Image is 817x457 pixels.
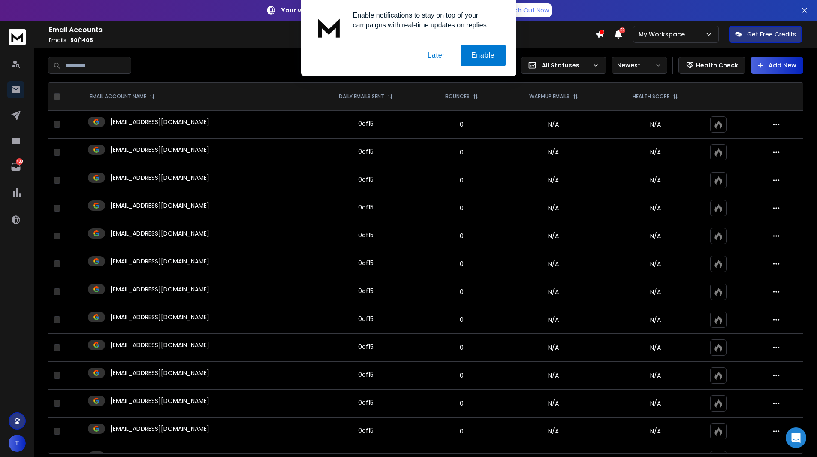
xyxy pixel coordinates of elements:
[358,119,374,128] div: 0 of 15
[501,390,606,418] td: N/A
[358,147,374,156] div: 0 of 15
[501,166,606,194] td: N/A
[358,287,374,295] div: 0 of 15
[611,371,700,380] p: N/A
[445,93,470,100] p: BOUNCES
[110,145,209,154] p: [EMAIL_ADDRESS][DOMAIN_NAME]
[611,260,700,268] p: N/A
[428,260,496,268] p: 0
[633,93,669,100] p: HEALTH SCORE
[346,10,506,30] div: Enable notifications to stay on top of your campaigns with real-time updates on replies.
[428,148,496,157] p: 0
[110,173,209,182] p: [EMAIL_ADDRESS][DOMAIN_NAME]
[358,203,374,212] div: 0 of 15
[417,45,455,66] button: Later
[428,427,496,436] p: 0
[9,435,26,452] button: T
[358,231,374,239] div: 0 of 15
[611,427,700,436] p: N/A
[110,341,209,349] p: [EMAIL_ADDRESS][DOMAIN_NAME]
[428,343,496,352] p: 0
[529,93,570,100] p: WARMUP EMAILS
[611,176,700,185] p: N/A
[90,93,155,100] div: EMAIL ACCOUNT NAME
[358,175,374,184] div: 0 of 15
[611,120,700,129] p: N/A
[428,315,496,324] p: 0
[501,111,606,139] td: N/A
[428,120,496,129] p: 0
[611,232,700,240] p: N/A
[428,399,496,408] p: 0
[611,315,700,324] p: N/A
[110,201,209,210] p: [EMAIL_ADDRESS][DOMAIN_NAME]
[428,288,496,296] p: 0
[501,306,606,334] td: N/A
[501,194,606,222] td: N/A
[611,399,700,408] p: N/A
[501,222,606,250] td: N/A
[110,285,209,294] p: [EMAIL_ADDRESS][DOMAIN_NAME]
[16,158,23,165] p: 1430
[611,343,700,352] p: N/A
[428,204,496,212] p: 0
[110,257,209,266] p: [EMAIL_ADDRESS][DOMAIN_NAME]
[501,334,606,362] td: N/A
[358,342,374,351] div: 0 of 15
[501,139,606,166] td: N/A
[110,424,209,433] p: [EMAIL_ADDRESS][DOMAIN_NAME]
[339,93,384,100] p: DAILY EMAILS SENT
[110,369,209,377] p: [EMAIL_ADDRESS][DOMAIN_NAME]
[7,158,24,176] a: 1430
[786,427,806,448] div: Open Intercom Messenger
[110,229,209,238] p: [EMAIL_ADDRESS][DOMAIN_NAME]
[358,259,374,267] div: 0 of 15
[358,426,374,435] div: 0 of 15
[312,10,346,45] img: notification icon
[611,288,700,296] p: N/A
[501,418,606,445] td: N/A
[110,118,209,126] p: [EMAIL_ADDRESS][DOMAIN_NAME]
[428,371,496,380] p: 0
[501,278,606,306] td: N/A
[358,370,374,379] div: 0 of 15
[358,398,374,407] div: 0 of 15
[611,148,700,157] p: N/A
[428,176,496,185] p: 0
[428,232,496,240] p: 0
[611,204,700,212] p: N/A
[501,362,606,390] td: N/A
[110,313,209,321] p: [EMAIL_ADDRESS][DOMAIN_NAME]
[501,250,606,278] td: N/A
[358,315,374,323] div: 0 of 15
[110,396,209,405] p: [EMAIL_ADDRESS][DOMAIN_NAME]
[461,45,506,66] button: Enable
